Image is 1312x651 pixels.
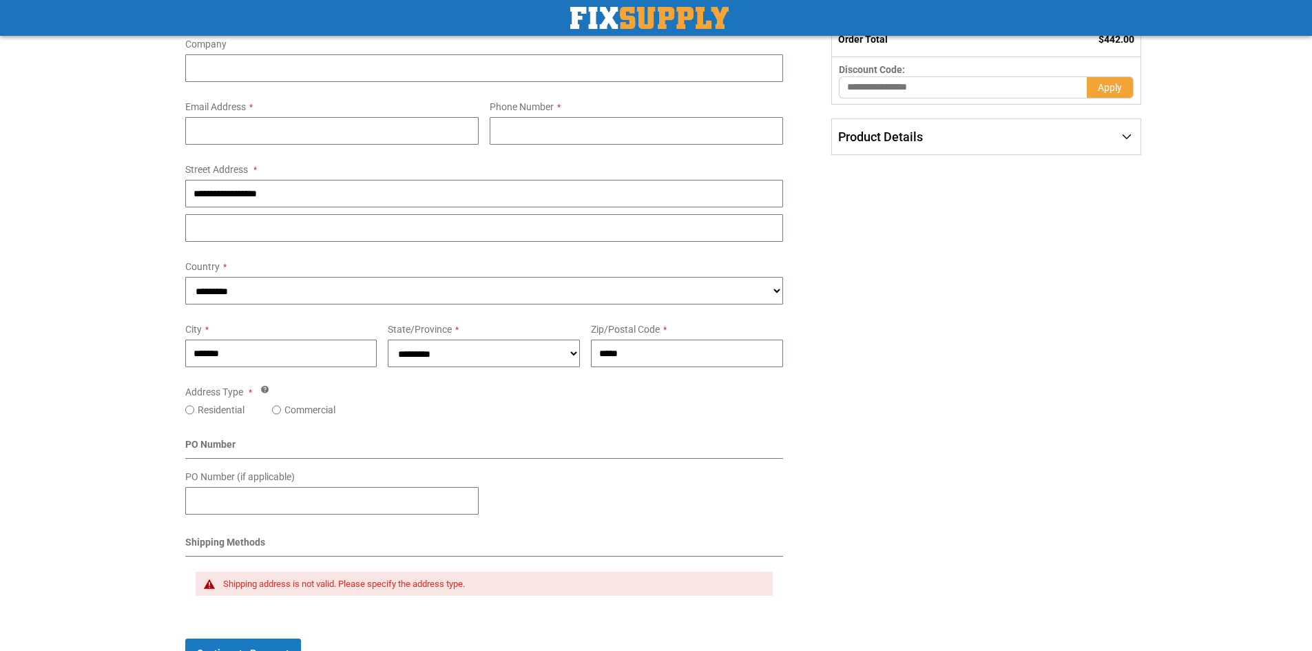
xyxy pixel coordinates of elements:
label: Commercial [284,403,335,417]
span: State/Province [388,324,452,335]
span: $442.00 [1098,34,1134,45]
label: Residential [198,403,244,417]
img: Fix Industrial Supply [570,7,729,29]
button: Apply [1087,76,1134,99]
div: PO Number [185,437,784,459]
span: Phone Number [490,101,554,112]
span: Apply [1098,82,1122,93]
span: Email Address [185,101,246,112]
span: Zip/Postal Code [591,324,660,335]
div: Shipping address is not valid. Please specify the address type. [223,579,760,590]
span: Street Address [185,164,248,175]
strong: Order Total [838,34,888,45]
a: store logo [570,7,729,29]
span: Company [185,39,227,50]
span: Country [185,261,220,272]
span: Address Type [185,386,243,397]
div: Shipping Methods [185,535,784,557]
span: Product Details [838,130,923,144]
span: Discount Code: [839,64,905,75]
span: City [185,324,202,335]
span: PO Number (if applicable) [185,471,295,482]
